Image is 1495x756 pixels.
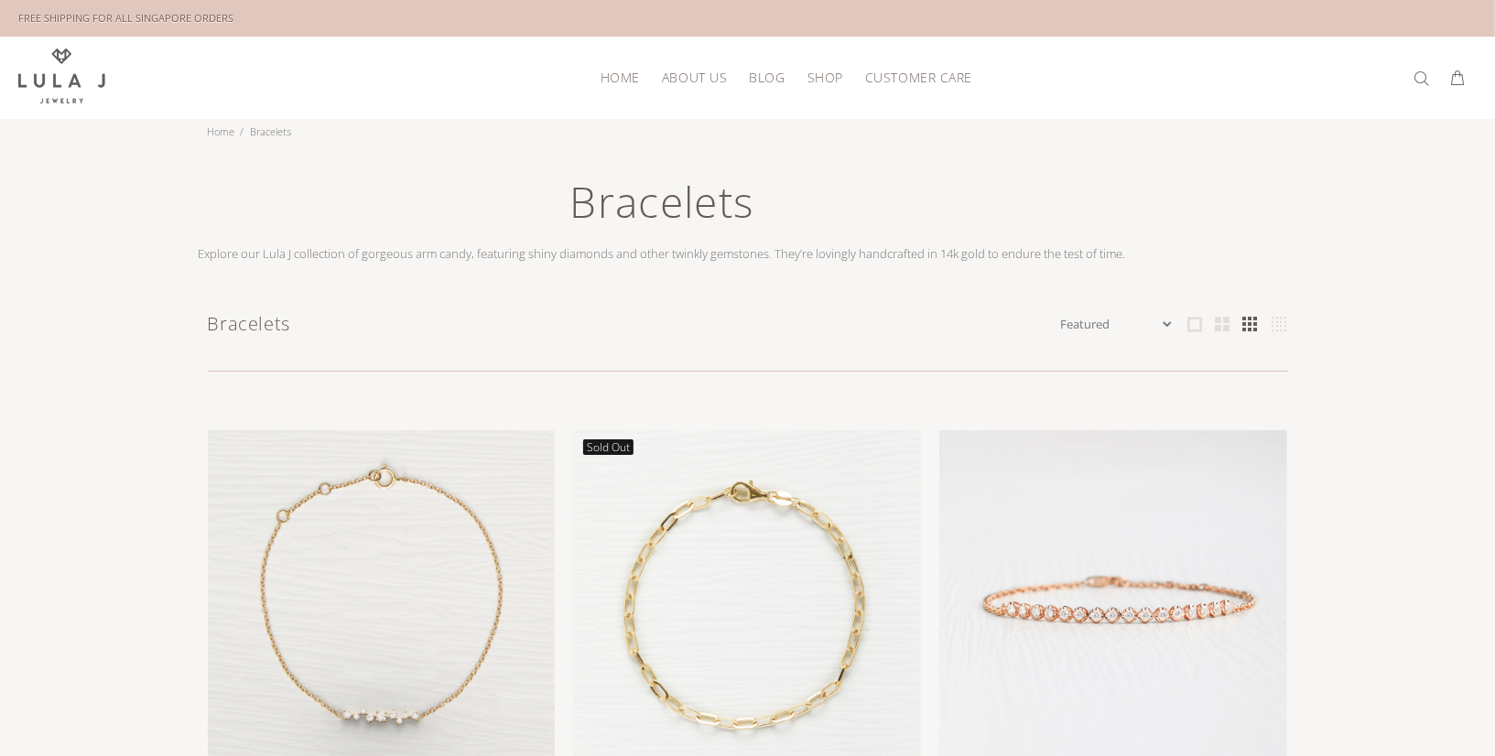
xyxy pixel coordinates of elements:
[796,63,854,92] a: Shop
[241,119,298,145] li: Bracelets
[208,310,1057,338] h1: Bracelets
[590,63,651,92] a: HOME
[573,594,921,610] a: Link Chain bracelet Sold Out
[199,174,1126,244] h1: Bracelets
[662,70,727,84] span: About Us
[807,70,843,84] span: Shop
[854,63,972,92] a: Customer Care
[865,70,972,84] span: Customer Care
[601,70,640,84] span: HOME
[199,174,1126,263] div: Explore our Lula J collection of gorgeous arm candy, featuring shiny diamonds and other twinkly g...
[583,439,634,455] span: Sold Out
[651,63,738,92] a: About Us
[208,124,235,138] a: Home
[749,70,785,84] span: Blog
[208,594,556,610] a: Beautiful Mess bracelet
[939,594,1287,610] a: Hope Diamond bracelet
[18,8,233,28] div: FREE SHIPPING FOR ALL SINGAPORE ORDERS
[738,63,796,92] a: Blog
